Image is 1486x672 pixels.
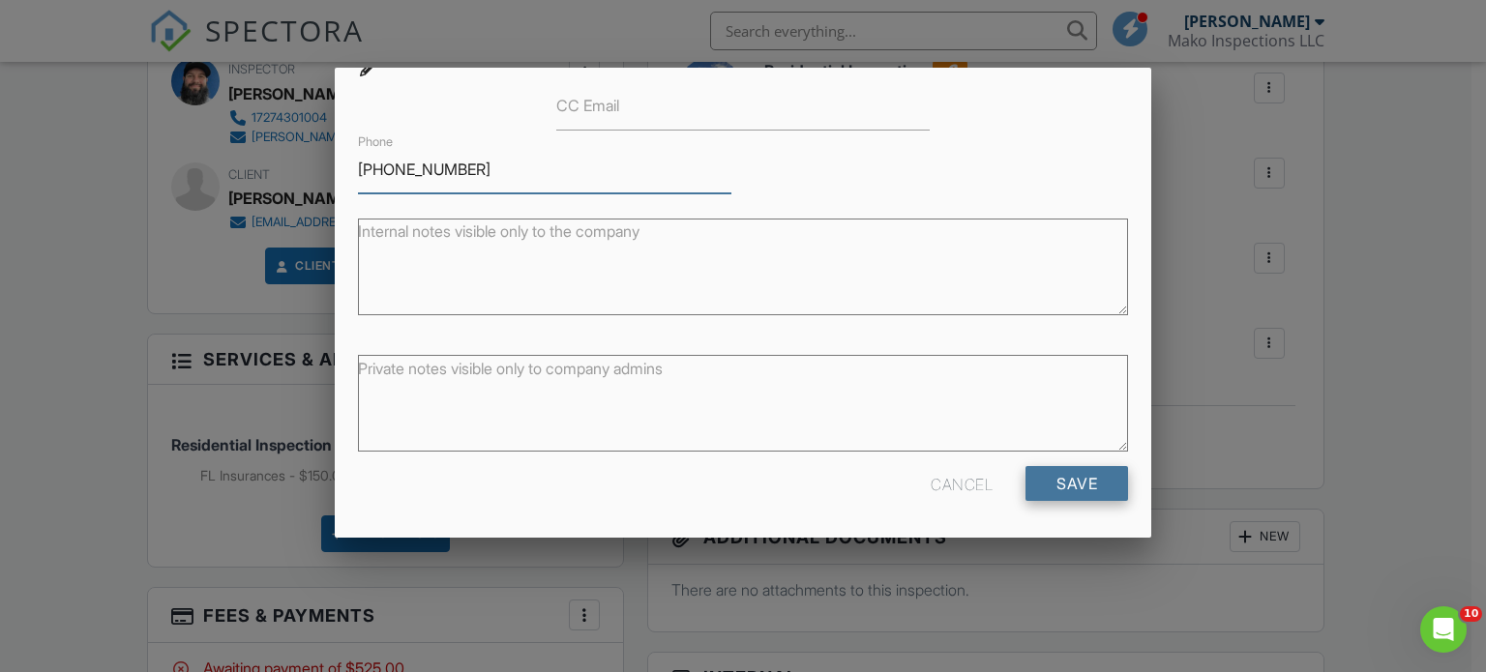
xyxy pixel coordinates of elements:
label: Internal notes visible only to the company [358,220,639,242]
div: Cancel [931,466,993,501]
iframe: Intercom live chat [1420,606,1467,653]
input: Save [1025,466,1128,501]
label: CC Email [556,95,619,116]
label: Phone [358,133,393,151]
span: 10 [1460,606,1482,622]
label: Private notes visible only to company admins [358,358,663,379]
